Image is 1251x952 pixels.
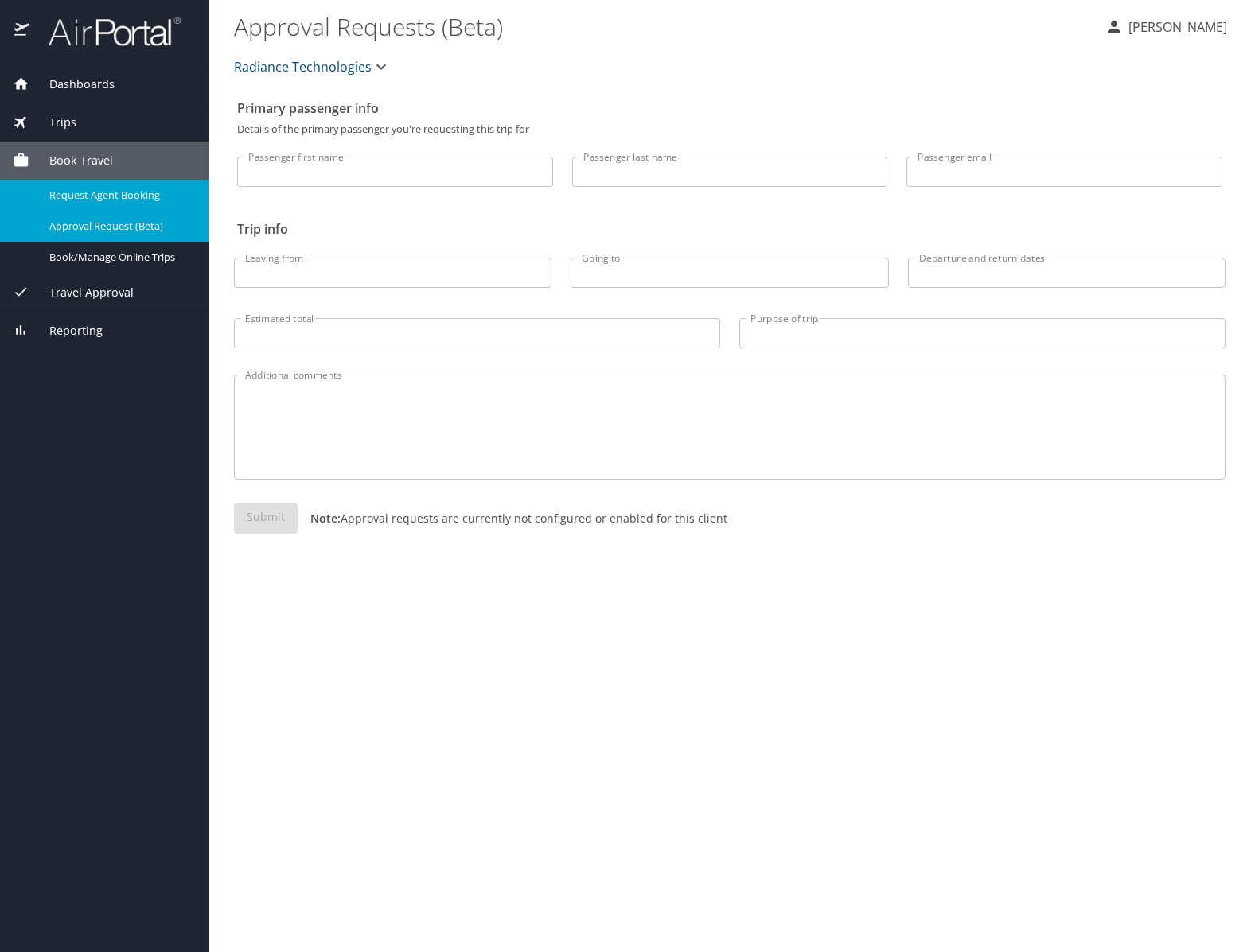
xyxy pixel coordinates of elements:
[237,95,1222,121] h2: Primary passenger info
[298,510,727,527] p: Approval requests are currently not configured or enabled for this client
[237,124,1222,134] p: Details of the primary passenger you're requesting this trip for
[29,152,113,169] span: Book Travel
[29,284,134,301] span: Travel Approval
[228,51,397,83] button: Radiance Technologies
[1098,13,1233,41] button: [PERSON_NAME]
[29,114,76,131] span: Trips
[237,216,1222,242] h2: Trip info
[29,322,103,340] span: Reporting
[49,188,189,203] span: Request Agent Booking
[234,56,372,78] span: Radiance Technologies
[29,76,115,93] span: Dashboards
[31,16,181,47] img: airportal-logo.png
[14,16,31,47] img: icon-airportal.png
[1124,17,1227,37] p: [PERSON_NAME]
[49,250,189,265] span: Book/Manage Online Trips
[49,219,189,234] span: Approval Request (Beta)
[310,511,341,526] strong: Note:
[234,2,1092,51] h1: Approval Requests (Beta)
